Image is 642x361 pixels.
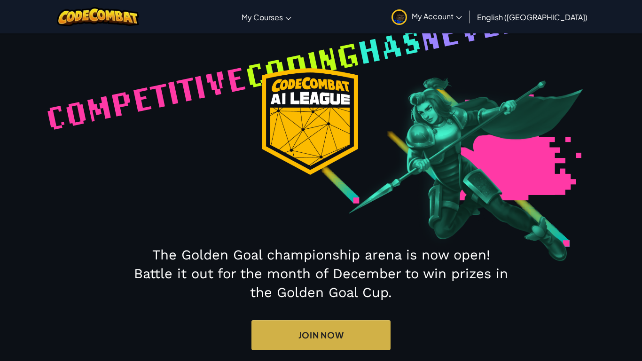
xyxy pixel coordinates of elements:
[412,11,462,21] span: My Account
[391,9,407,25] img: avatar
[237,4,296,30] a: My Courses
[242,12,283,22] span: My Courses
[42,56,250,140] span: Competitive
[134,247,508,300] span: The Golden Goal championship arena is now open! Battle it out for the month of December to win pr...
[57,7,139,26] img: CodeCombat logo
[472,4,592,30] a: English ([GEOGRAPHIC_DATA])
[251,320,391,350] a: Join Now
[387,2,467,31] a: My Account
[477,12,587,22] span: English ([GEOGRAPHIC_DATA])
[354,19,425,73] span: has
[241,32,363,97] span: coding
